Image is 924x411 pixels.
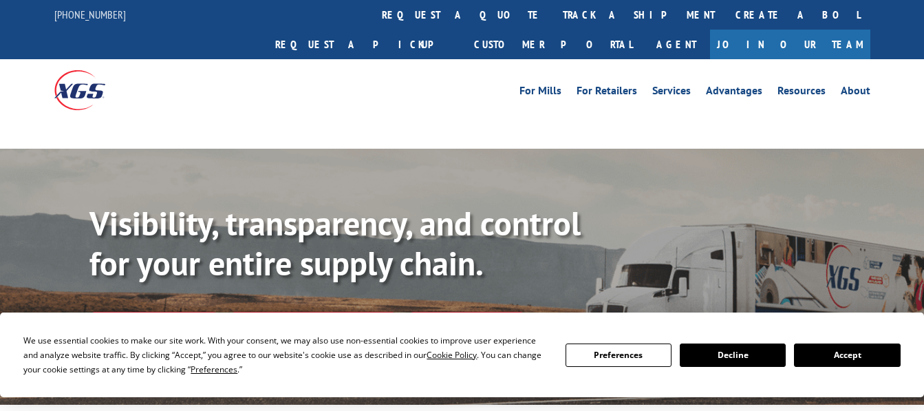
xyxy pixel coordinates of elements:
[710,30,870,59] a: Join Our Team
[577,85,637,101] a: For Retailers
[519,85,561,101] a: For Mills
[191,363,237,375] span: Preferences
[54,8,126,21] a: [PHONE_NUMBER]
[643,30,710,59] a: Agent
[706,85,762,101] a: Advantages
[265,30,464,59] a: Request a pickup
[841,85,870,101] a: About
[794,344,900,367] button: Accept
[89,312,219,341] a: Track shipment
[777,85,826,101] a: Resources
[427,349,477,361] span: Cookie Policy
[230,312,397,341] a: Calculate transit time
[464,30,643,59] a: Customer Portal
[680,344,786,367] button: Decline
[566,344,671,367] button: Preferences
[23,333,548,377] div: We use essential cookies to make our site work. With your consent, we may also use non-essential ...
[408,312,526,341] a: XGS ASSISTANT
[89,202,581,284] b: Visibility, transparency, and control for your entire supply chain.
[652,85,691,101] a: Services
